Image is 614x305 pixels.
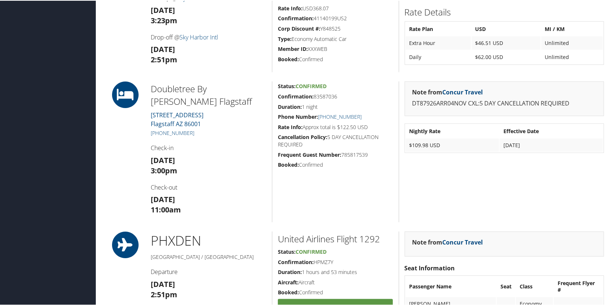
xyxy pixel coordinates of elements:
[151,32,266,41] h4: Drop-off @
[278,278,299,285] strong: Aircraft:
[278,112,318,119] strong: Phone Number:
[151,15,177,25] strong: 3:23pm
[541,22,603,35] th: MI / KM
[151,253,266,260] h5: [GEOGRAPHIC_DATA] / [GEOGRAPHIC_DATA]
[554,276,603,296] th: Frequent Flyer #
[278,247,296,254] strong: Status:
[278,278,393,285] h5: Aircraft
[278,258,314,265] strong: Confirmation:
[151,129,194,136] a: [PHONE_NUMBER]
[151,231,266,249] h1: PHX DEN
[151,183,266,191] h4: Check-out
[278,258,393,265] h5: HPMZ7Y
[406,124,499,137] th: Nightly Rate
[278,55,299,62] strong: Booked:
[278,150,341,157] strong: Frequent Guest Number:
[500,138,603,151] td: [DATE]
[296,82,327,89] span: Confirmed
[443,87,483,96] a: Concur Travel
[412,238,483,246] strong: Note from
[151,289,177,299] strong: 2:51pm
[472,36,541,49] td: $46.51 USD
[278,232,393,245] h2: United Airlines Flight 1292
[278,4,303,11] strong: Rate Info:
[278,150,393,158] h5: 785817539
[278,123,393,130] h5: Approx total is $122.50 USD
[278,14,393,21] h5: 41140199US2
[296,247,327,254] span: Confirmed
[278,133,327,140] strong: Cancellation Policy:
[500,124,603,137] th: Effective Date
[278,45,393,52] h5: XXXWEB
[278,82,296,89] strong: Status:
[151,267,266,275] h4: Departure
[278,92,314,99] strong: Confirmation:
[412,87,483,96] strong: Note from
[406,276,496,296] th: Passenger Name
[151,54,177,64] strong: 2:51pm
[278,35,292,42] strong: Type:
[472,22,541,35] th: USD
[406,22,471,35] th: Rate Plan
[405,5,604,18] h2: Rate Details
[278,14,314,21] strong: Confirmation:
[278,160,393,168] h5: Confirmed
[497,276,515,296] th: Seat
[278,55,393,62] h5: Confirmed
[541,50,603,63] td: Unlimited
[278,92,393,100] h5: 83587036
[406,36,471,49] td: Extra Hour
[318,112,362,119] a: [PHONE_NUMBER]
[278,103,302,110] strong: Duration:
[278,133,393,147] h5: 5 DAY CANCELLATION REQUIRED
[151,155,175,164] strong: [DATE]
[516,276,553,296] th: Class
[405,263,455,271] strong: Seat Information
[278,35,393,42] h5: Economy Automatic Car
[278,123,303,130] strong: Rate Info:
[278,4,393,11] h5: USD368.07
[151,143,266,151] h4: Check-in
[151,204,181,214] strong: 11:00am
[541,36,603,49] td: Unlimited
[151,110,203,127] a: [STREET_ADDRESS]Flagstaff AZ 86001
[151,44,175,53] strong: [DATE]
[278,103,393,110] h5: 1 night
[472,50,541,63] td: $62.00 USD
[406,50,471,63] td: Daily
[278,160,299,167] strong: Booked:
[151,82,266,107] h2: Doubletree By [PERSON_NAME] Flagstaff
[151,278,175,288] strong: [DATE]
[278,24,320,31] strong: Corp Discount #:
[151,194,175,204] strong: [DATE]
[278,288,393,295] h5: Confirmed
[443,238,483,246] a: Concur Travel
[278,268,393,275] h5: 1 hours and 53 minutes
[406,138,499,151] td: $109.98 USD
[278,288,299,295] strong: Booked:
[412,98,597,108] p: DT87926ARR04NOV CXL:5 DAY CANCELLATION REQUIRED
[151,165,177,175] strong: 3:00pm
[278,24,393,32] h5: Y848525
[179,32,218,41] a: Sky Harbor Intl
[278,268,302,275] strong: Duration:
[278,45,308,52] strong: Member ID:
[151,4,175,14] strong: [DATE]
